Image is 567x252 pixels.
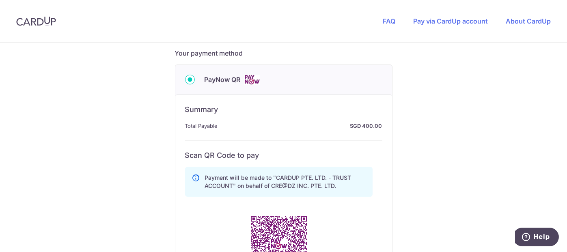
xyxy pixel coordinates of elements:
[244,75,260,85] img: Cards logo
[185,121,218,131] span: Total Payable
[383,17,395,25] a: FAQ
[16,16,56,26] img: CardUp
[185,151,382,160] h6: Scan QR Code to pay
[205,75,241,84] span: PayNow QR
[185,75,382,85] div: PayNow QR Cards logo
[205,174,366,190] p: Payment will be made to "CARDUP PTE. LTD. - TRUST ACCOUNT" on behalf of CRE@DZ INC. PTE. LTD.
[175,48,392,58] h5: Your payment method
[413,17,488,25] a: Pay via CardUp account
[221,121,382,131] strong: SGD 400.00
[185,105,382,114] h6: Summary
[506,17,551,25] a: About CardUp
[515,228,559,248] iframe: Opens a widget where you can find more information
